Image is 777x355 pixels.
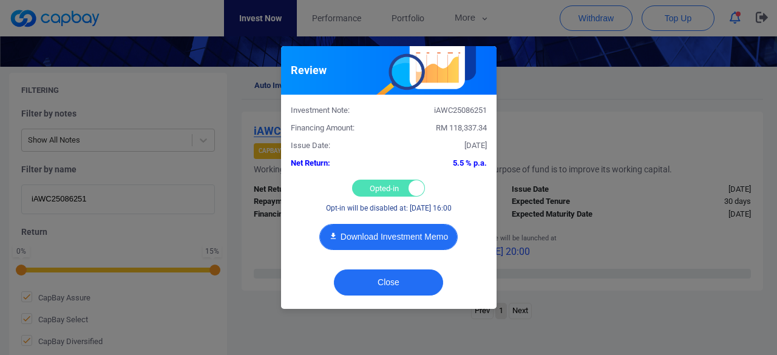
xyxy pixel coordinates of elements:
[291,63,327,78] h5: Review
[282,104,389,117] div: Investment Note:
[388,140,496,152] div: [DATE]
[388,104,496,117] div: iAWC25086251
[282,157,389,170] div: Net Return:
[334,269,443,296] button: Close
[282,140,389,152] div: Issue Date:
[436,123,487,132] span: RM 118,337.34
[319,224,458,250] button: Download Investment Memo
[282,122,389,135] div: Financing Amount:
[326,203,452,214] p: Opt-in will be disabled at: [DATE] 16:00
[388,157,496,170] div: 5.5 % p.a.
